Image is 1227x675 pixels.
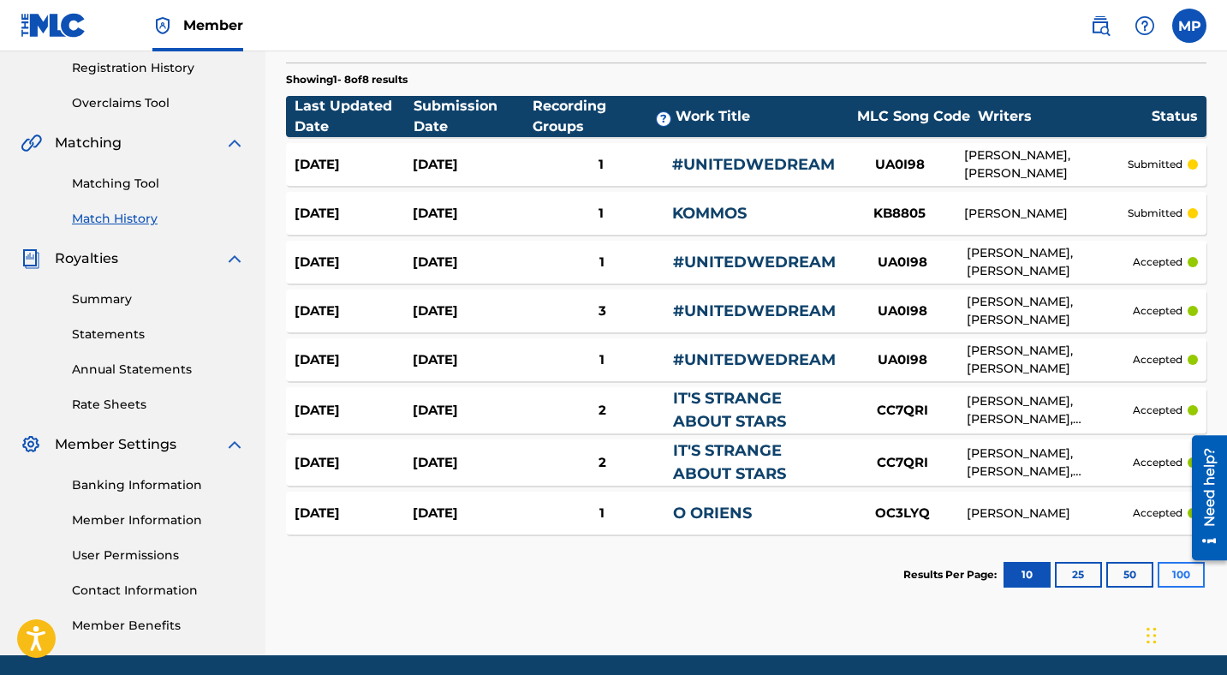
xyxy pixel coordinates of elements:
[1133,254,1182,270] p: accepted
[55,434,176,455] span: Member Settings
[531,302,673,321] div: 3
[413,453,531,473] div: [DATE]
[295,350,413,370] div: [DATE]
[1004,562,1051,588] button: 10
[224,434,245,455] img: expand
[1133,505,1182,521] p: accepted
[295,302,413,321] div: [DATE]
[295,504,413,523] div: [DATE]
[967,293,1133,329] div: [PERSON_NAME], [PERSON_NAME]
[838,302,967,321] div: UA0I98
[286,72,408,87] p: Showing 1 - 8 of 8 results
[295,204,413,224] div: [DATE]
[72,476,245,494] a: Banking Information
[1083,9,1117,43] a: Public Search
[295,96,414,137] div: Last Updated Date
[673,441,786,483] a: IT'S STRANGE ABOUT STARS
[1141,593,1227,675] iframe: Chat Widget
[1158,562,1205,588] button: 100
[838,350,967,370] div: UA0I98
[964,205,1128,223] div: [PERSON_NAME]
[1152,106,1198,127] div: Status
[1055,562,1102,588] button: 25
[836,155,964,175] div: UA0I98
[672,155,835,174] a: #UNITEDWEDREAM
[72,59,245,77] a: Registration History
[55,248,118,269] span: Royalties
[72,582,245,600] a: Contact Information
[414,96,533,137] div: Submission Date
[838,453,967,473] div: CC7QRI
[531,350,673,370] div: 1
[152,15,173,36] img: Top Rightsholder
[413,302,531,321] div: [DATE]
[838,504,967,523] div: OC3LYQ
[183,15,243,35] span: Member
[531,504,673,523] div: 1
[413,401,531,421] div: [DATE]
[967,244,1133,280] div: [PERSON_NAME], [PERSON_NAME]
[967,505,1133,523] div: [PERSON_NAME]
[72,396,245,414] a: Rate Sheets
[1133,403,1182,418] p: accepted
[72,617,245,635] a: Member Benefits
[72,361,245,379] a: Annual Statements
[413,350,531,370] div: [DATE]
[413,204,531,224] div: [DATE]
[295,253,413,272] div: [DATE]
[533,96,676,137] div: Recording Groups
[72,290,245,308] a: Summary
[672,204,747,223] a: KOMMOS
[72,511,245,529] a: Member Information
[673,389,786,431] a: IT'S STRANGE ABOUT STARS
[531,401,673,421] div: 2
[967,392,1133,428] div: [PERSON_NAME], [PERSON_NAME], [PERSON_NAME]
[676,106,849,127] div: Work Title
[295,453,413,473] div: [DATE]
[1133,455,1182,470] p: accepted
[964,146,1128,182] div: [PERSON_NAME], [PERSON_NAME]
[72,94,245,112] a: Overclaims Tool
[849,106,978,127] div: MLC Song Code
[531,453,673,473] div: 2
[1179,429,1227,567] iframe: Resource Center
[1133,303,1182,319] p: accepted
[224,133,245,153] img: expand
[836,204,964,224] div: KB8805
[55,133,122,153] span: Matching
[1106,562,1153,588] button: 50
[1135,15,1155,36] img: help
[1147,610,1157,661] div: Drag
[1133,352,1182,367] p: accepted
[72,326,245,343] a: Statements
[657,112,670,126] span: ?
[531,155,672,175] div: 1
[903,567,1001,582] p: Results Per Page:
[1128,9,1162,43] div: Help
[21,13,86,38] img: MLC Logo
[838,401,967,421] div: CC7QRI
[72,175,245,193] a: Matching Tool
[673,504,752,523] a: O ORIENS
[72,210,245,228] a: Match History
[72,547,245,564] a: User Permissions
[21,434,41,455] img: Member Settings
[295,155,413,175] div: [DATE]
[978,106,1152,127] div: Writers
[673,302,836,320] a: #UNITEDWEDREAM
[838,253,967,272] div: UA0I98
[413,504,531,523] div: [DATE]
[1128,206,1182,221] p: submitted
[531,204,672,224] div: 1
[1172,9,1206,43] div: User Menu
[224,248,245,269] img: expand
[21,133,42,153] img: Matching
[1090,15,1111,36] img: search
[21,248,41,269] img: Royalties
[413,253,531,272] div: [DATE]
[413,155,531,175] div: [DATE]
[673,253,836,272] a: #UNITEDWEDREAM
